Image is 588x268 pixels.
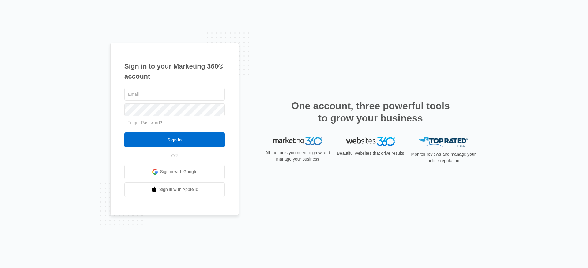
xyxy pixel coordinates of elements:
[273,137,322,146] img: Marketing 360
[289,100,452,124] h2: One account, three powerful tools to grow your business
[160,169,198,175] span: Sign in with Google
[167,153,182,159] span: OR
[263,150,332,162] p: All the tools you need to grow and manage your business
[159,186,198,193] span: Sign in with Apple Id
[124,88,225,101] input: Email
[336,150,405,157] p: Beautiful websites that drive results
[124,165,225,179] a: Sign in with Google
[127,120,162,125] a: Forgot Password?
[419,137,468,147] img: Top Rated Local
[124,182,225,197] a: Sign in with Apple Id
[346,137,395,146] img: Websites 360
[124,132,225,147] input: Sign In
[409,151,478,164] p: Monitor reviews and manage your online reputation
[124,61,225,81] h1: Sign in to your Marketing 360® account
